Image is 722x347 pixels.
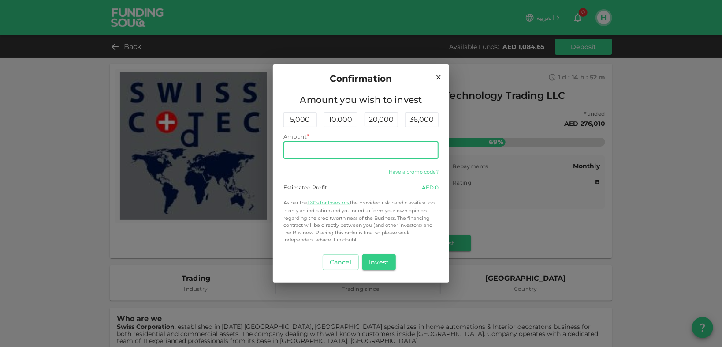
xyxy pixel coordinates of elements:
span: AED [422,184,434,191]
div: 20,000 [365,112,398,127]
span: Amount you wish to invest [283,93,439,107]
p: the provided risk band classification is only an indication and you need to form your own opinion... [283,199,439,244]
a: T&Cs for Investors, [307,200,350,206]
span: As per the [283,200,307,206]
div: 36,000 [405,112,439,127]
span: Confirmation [330,72,392,86]
div: 0 [422,184,439,192]
div: 5,000 [283,112,317,127]
button: Invest [362,254,396,270]
button: Cancel [323,254,359,270]
span: Amount [283,133,307,140]
div: 10,000 [324,112,357,127]
input: amount [283,141,439,159]
a: Have a promo code? [389,169,439,175]
div: Estimated Profit [283,184,327,192]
